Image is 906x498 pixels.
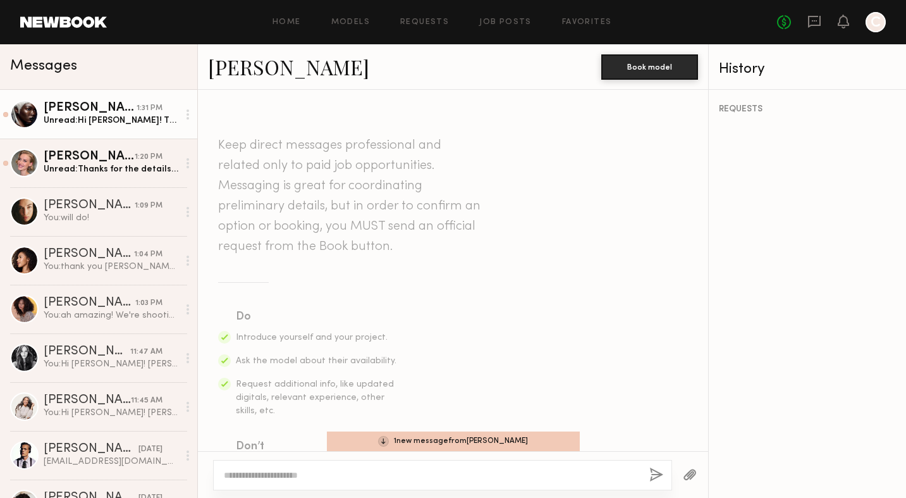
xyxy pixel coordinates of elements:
[236,380,394,415] span: Request additional info, like updated digitals, relevant experience, other skills, etc.
[236,438,398,456] div: Don’t
[272,18,301,27] a: Home
[44,394,131,407] div: [PERSON_NAME]
[236,333,388,342] span: Introduce yourself and your project.
[719,105,896,114] div: REQUESTS
[44,443,138,456] div: [PERSON_NAME]
[601,54,698,80] button: Book model
[44,297,135,309] div: [PERSON_NAME]
[130,346,162,358] div: 11:47 AM
[135,200,162,212] div: 1:09 PM
[44,456,178,468] div: [EMAIL_ADDRESS][DOMAIN_NAME]
[218,135,484,257] header: Keep direct messages professional and related only to paid job opportunities. Messaging is great ...
[137,103,162,115] div: 1:31 PM
[208,53,369,80] a: [PERSON_NAME]
[236,357,396,365] span: Ask the model about their availability.
[44,345,130,358] div: [PERSON_NAME]
[479,18,532,27] a: Job Posts
[44,102,137,115] div: [PERSON_NAME]
[562,18,612,27] a: Favorites
[44,151,135,163] div: [PERSON_NAME]
[44,358,178,370] div: You: Hi [PERSON_NAME]! [PERSON_NAME] here from Kitsch - We have a shoot we're planning the week o...
[44,248,134,261] div: [PERSON_NAME]
[327,432,580,451] div: 1 new message from [PERSON_NAME]
[719,62,896,77] div: History
[10,59,77,73] span: Messages
[131,395,162,407] div: 11:45 AM
[44,261,178,273] div: You: thank you [PERSON_NAME]! Loved having you!
[866,12,886,32] a: C
[44,199,135,212] div: [PERSON_NAME]
[44,212,178,224] div: You: will do!
[601,61,698,72] a: Book model
[138,444,162,456] div: [DATE]
[134,249,162,261] div: 1:04 PM
[44,163,178,175] div: Unread: Thanks for the details. Just so we’re on the same page, my $1,210 rate is for standard e-...
[44,407,178,419] div: You: Hi [PERSON_NAME]! [PERSON_NAME] here from Kitsch - We have a shoot we're planning the week o...
[236,308,398,326] div: Do
[331,18,370,27] a: Models
[44,309,178,321] div: You: ah amazing! We're shooting our shampoo and conditioner line - we'll be shooting in [GEOGRAPH...
[135,151,162,163] div: 1:20 PM
[44,115,178,127] div: Unread: Hi [PERSON_NAME]! Thanks so much for reaching out — I’d love to be part of the shoot! I’m...
[400,18,449,27] a: Requests
[135,297,162,309] div: 1:03 PM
